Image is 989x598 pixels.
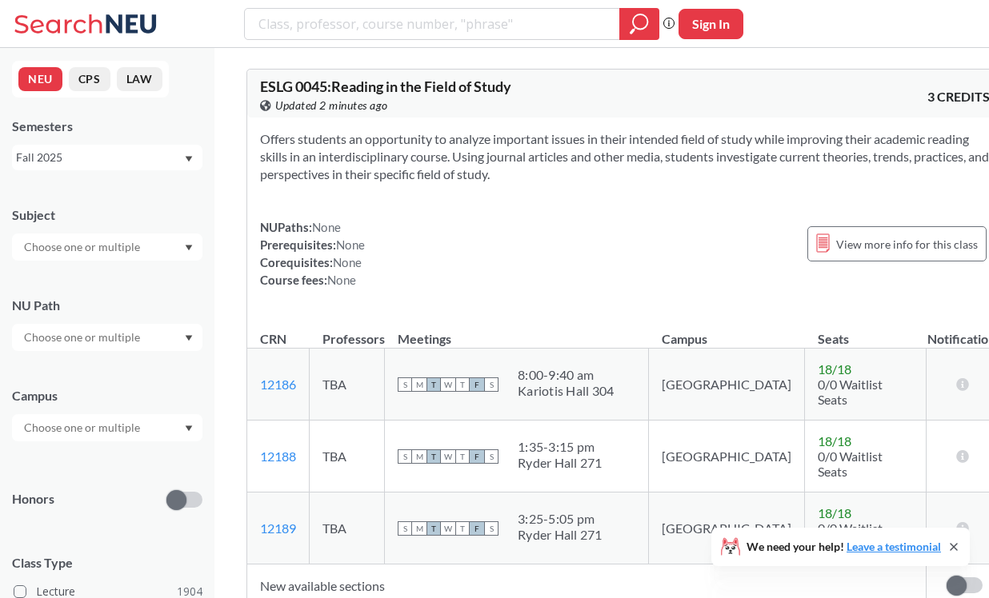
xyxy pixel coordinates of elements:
svg: Dropdown arrow [185,425,193,432]
div: magnifying glass [619,8,659,40]
span: F [470,377,484,392]
span: F [470,449,484,464]
span: T [455,521,470,536]
input: Choose one or multiple [16,418,150,437]
div: 1:35 - 3:15 pm [518,439,603,455]
a: 12189 [260,520,296,536]
a: 12186 [260,377,296,392]
span: S [484,377,499,392]
div: Ryder Hall 271 [518,527,603,543]
span: We need your help! [747,541,941,552]
div: NUPaths: Prerequisites: Corequisites: Course fees: [260,218,365,289]
svg: Dropdown arrow [185,156,193,162]
input: Choose one or multiple [16,328,150,347]
td: [GEOGRAPHIC_DATA] [649,421,805,492]
button: CPS [69,67,110,91]
div: NU Path [12,297,202,314]
span: Class Type [12,554,202,572]
div: Campus [12,387,202,405]
div: Semesters [12,118,202,135]
span: F [470,521,484,536]
span: None [327,273,356,287]
div: Fall 2025Dropdown arrow [12,145,202,170]
span: 0/0 Waitlist Seats [818,377,883,407]
span: S [398,521,412,536]
div: Kariotis Hall 304 [518,383,614,399]
span: 0/0 Waitlist Seats [818,520,883,551]
td: [GEOGRAPHIC_DATA] [649,349,805,421]
span: S [484,521,499,536]
svg: Dropdown arrow [185,335,193,341]
div: Dropdown arrow [12,324,202,351]
span: T [426,521,441,536]
span: T [455,377,470,392]
span: W [441,521,455,536]
div: Dropdown arrow [12,233,202,261]
p: Honors [12,490,54,508]
span: T [426,377,441,392]
div: 3:25 - 5:05 pm [518,511,603,527]
a: 12188 [260,448,296,464]
span: M [412,521,426,536]
div: Fall 2025 [16,149,183,166]
span: S [484,449,499,464]
span: ESLG 0045 : Reading in the Field of Study [260,78,511,95]
span: 18 / 18 [818,433,851,448]
span: W [441,377,455,392]
span: S [398,377,412,392]
span: M [412,449,426,464]
span: W [441,449,455,464]
span: 18 / 18 [818,505,851,520]
button: NEU [18,67,62,91]
span: T [455,449,470,464]
button: Sign In [679,9,743,39]
div: CRN [260,330,286,348]
td: [GEOGRAPHIC_DATA] [649,492,805,564]
div: Subject [12,206,202,224]
span: None [336,237,365,252]
svg: Dropdown arrow [185,245,193,251]
svg: magnifying glass [630,13,649,35]
span: None [312,220,341,234]
div: Dropdown arrow [12,414,202,441]
span: Updated 2 minutes ago [275,97,388,114]
div: Ryder Hall 271 [518,455,603,471]
span: None [333,255,362,269]
th: Campus [649,314,805,349]
span: S [398,449,412,464]
div: 8:00 - 9:40 am [518,367,614,383]
td: TBA [310,349,385,421]
th: Meetings [385,314,649,349]
span: View more info for this class [836,234,978,254]
td: TBA [310,421,385,492]
button: LAW [117,67,162,91]
th: Seats [805,314,927,349]
th: Professors [310,314,385,349]
a: Leave a testimonial [847,540,941,553]
span: 18 / 18 [818,361,851,377]
span: M [412,377,426,392]
input: Class, professor, course number, "phrase" [257,10,608,38]
span: 0/0 Waitlist Seats [818,448,883,479]
input: Choose one or multiple [16,237,150,257]
span: T [426,449,441,464]
td: TBA [310,492,385,564]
